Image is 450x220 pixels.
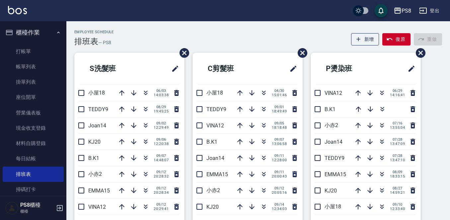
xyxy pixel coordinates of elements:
[325,139,342,145] span: Joan14
[154,121,169,125] span: 09/02
[325,187,337,194] span: KJ20
[293,43,308,63] span: 刪除班表
[402,7,411,15] div: PS8
[272,207,287,211] span: 12:34:03
[390,202,405,207] span: 09/10
[88,204,106,210] span: VINA12
[154,158,169,162] span: 14:48:07
[3,59,64,74] a: 帳單列表
[154,170,169,174] span: 09/12
[198,57,265,81] h2: C剪髮班
[272,93,287,97] span: 15:01:46
[272,137,287,142] span: 09/07
[8,6,27,14] img: Logo
[382,33,411,45] button: 復原
[404,61,415,77] span: 修改班表的標題
[272,105,287,109] span: 09/01
[272,142,287,146] span: 13:06:58
[3,24,64,41] button: 櫃檯作業
[285,61,297,77] span: 修改班表的標題
[3,136,64,151] a: 材料自購登錄
[88,106,108,112] span: TEDDY9
[325,203,341,210] span: 小屋18
[272,174,287,179] span: 20:00:43
[154,154,169,158] span: 09/07
[325,90,342,96] span: VINA12
[206,90,223,96] span: 小屋18
[316,57,383,81] h2: P燙染班
[88,90,105,96] span: 小屋18
[374,4,388,17] button: save
[390,158,405,162] span: 13:47:10
[3,90,64,105] a: 座位開單
[390,170,405,174] span: 08/09
[154,202,169,207] span: 09/12
[154,190,169,195] span: 20:28:34
[390,93,405,97] span: 14:16:41
[88,187,110,194] span: EMMA15
[390,121,405,125] span: 07/16
[416,5,442,17] button: 登出
[272,190,287,195] span: 20:05:16
[3,74,64,90] a: 掛單列表
[391,4,414,18] button: PS8
[74,30,114,34] h2: Employee Schedule
[154,142,169,146] span: 12:20:38
[272,121,287,125] span: 09/05
[154,207,169,211] span: 20:29:41
[272,125,287,130] span: 18:18:48
[154,93,169,97] span: 14:03:38
[390,137,405,142] span: 07/28
[206,122,224,129] span: VINA12
[206,187,220,193] span: 小赤2
[351,33,379,45] button: 新增
[325,106,336,112] span: B.K1
[390,142,405,146] span: 13:47:09
[272,158,287,162] span: 12:28:00
[3,151,64,166] a: 每日結帳
[98,39,111,46] h6: — PS8
[272,109,287,113] span: 18:49:49
[325,122,338,128] span: 小赤2
[154,174,169,179] span: 20:28:32
[3,44,64,59] a: 打帳單
[390,89,405,93] span: 06/29
[206,155,224,161] span: Joan14
[206,171,228,178] span: EMMA15
[154,186,169,190] span: 09/12
[5,201,19,215] img: Person
[390,190,405,195] span: 14:59:21
[206,204,219,210] span: KJ20
[3,120,64,136] a: 現金收支登錄
[3,167,64,182] a: 排班表
[272,186,287,190] span: 09/12
[272,154,287,158] span: 09/11
[154,125,169,130] span: 12:29:49
[325,171,346,178] span: EMMA15
[88,139,101,145] span: KJ20
[175,43,190,63] span: 刪除班表
[206,106,226,112] span: TEDDY9
[20,202,54,208] h5: PS8櫃檯
[325,155,344,161] span: TEDDY9
[206,139,217,145] span: B.K1
[167,61,179,77] span: 修改班表的標題
[20,208,54,214] p: 櫃檯
[411,43,426,63] span: 刪除班表
[80,57,147,81] h2: S洗髮班
[88,122,106,129] span: Joan14
[272,89,287,93] span: 04/30
[74,37,98,46] h3: 排班表
[3,182,64,197] a: 掃碼打卡
[390,207,405,211] span: 12:33:40
[272,170,287,174] span: 09/11
[88,155,99,161] span: B.K1
[154,89,169,93] span: 06/03
[272,202,287,207] span: 09/14
[154,137,169,142] span: 09/06
[88,171,102,177] span: 小赤2
[154,109,169,113] span: 19:45:25
[154,105,169,109] span: 08/29
[390,186,405,190] span: 08/27
[390,154,405,158] span: 07/28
